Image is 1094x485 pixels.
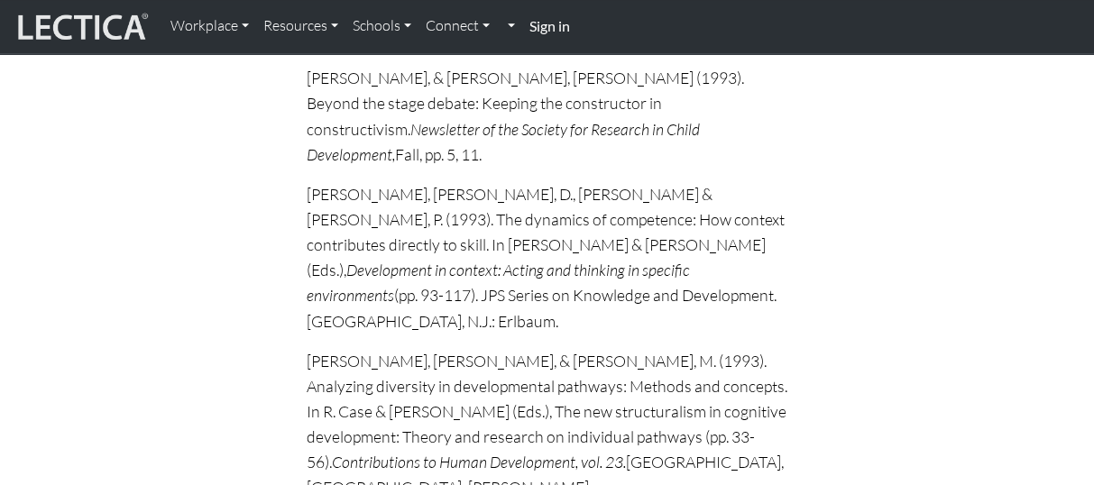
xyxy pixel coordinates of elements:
i: Development in context: Acting and thinking in specific environments [307,260,690,305]
img: lecticalive [14,10,149,44]
a: Sign in [522,7,577,46]
a: Resources [256,7,345,45]
strong: Sign in [529,17,570,34]
a: Schools [345,7,418,45]
a: Workplace [163,7,256,45]
a: Connect [418,7,497,45]
i: Newsletter of the Society for Research in Child Development, [307,119,700,164]
p: [PERSON_NAME], [PERSON_NAME], D., [PERSON_NAME] & [PERSON_NAME], P. (1993). The dynamics of compe... [307,181,788,334]
p: [PERSON_NAME], & [PERSON_NAME], [PERSON_NAME] (1993). Beyond the stage debate: Keeping the constr... [307,65,788,167]
i: Contributions to Human Development, vol. 23. [332,452,626,471]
